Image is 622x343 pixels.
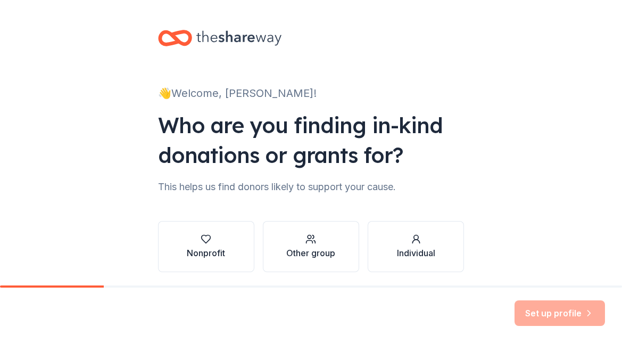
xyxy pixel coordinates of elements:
[286,247,335,259] div: Other group
[368,221,464,272] button: Individual
[158,221,254,272] button: Nonprofit
[158,178,465,195] div: This helps us find donors likely to support your cause.
[158,110,465,170] div: Who are you finding in-kind donations or grants for?
[187,247,225,259] div: Nonprofit
[263,221,359,272] button: Other group
[397,247,435,259] div: Individual
[158,85,465,102] div: 👋 Welcome, [PERSON_NAME]!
